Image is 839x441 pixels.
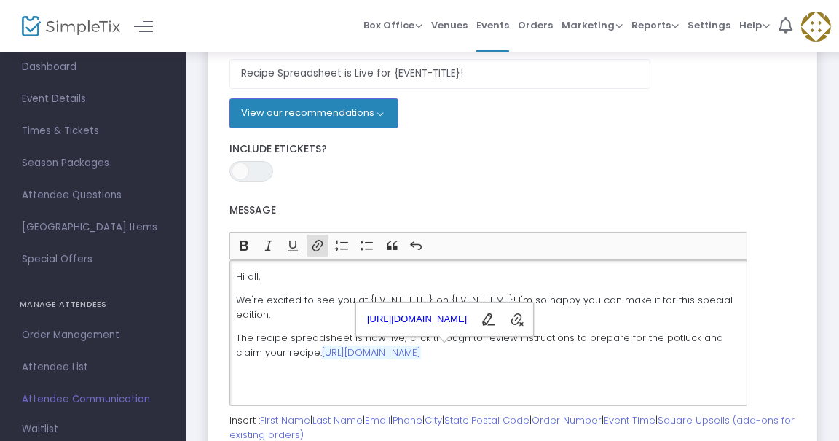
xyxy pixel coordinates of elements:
label: Include Etickets? [229,143,795,156]
span: Event Details [22,90,164,109]
span: Reports [631,18,679,32]
span: Waitlist [22,422,58,437]
span: Marketing [562,18,623,32]
a: State [444,413,469,427]
a: Phone [393,413,422,427]
a: First Name [260,413,310,427]
a: Event Time [604,413,655,427]
p: We're excited to see you at {EVENT-TITLE} on {EVENT-TIME}! I'm so happy you can make it for this ... [236,293,741,321]
p: The recipe spreadsheet is now live; click through to review instructions to prepare for the potlu... [236,331,741,359]
a: [URL][DOMAIN_NAME] [362,308,473,331]
p: Hi all, [236,270,741,284]
span: [URL][DOMAIN_NAME] [363,311,472,328]
span: Box Office [363,18,422,32]
h4: MANAGE ATTENDEES [20,290,166,319]
span: Order Management [22,326,164,345]
span: Times & Tickets [22,122,164,141]
span: [GEOGRAPHIC_DATA] Items [22,218,164,237]
div: Editor toolbar [229,232,747,261]
input: Enter Subject [229,59,650,89]
span: Attendee Questions [22,186,164,205]
div: Rich Text Editor, main [229,260,747,406]
label: Message [229,196,747,226]
a: City [425,413,442,427]
span: Attendee Communication [22,390,164,409]
a: Order Number [532,413,602,427]
a: Postal Code [471,413,529,427]
a: Last Name [312,413,363,427]
a: Email [365,413,390,427]
span: Settings [688,7,730,44]
span: Orders [518,7,553,44]
a: [URL][DOMAIN_NAME] [322,346,421,359]
span: Venues [431,7,468,44]
span: Special Offers [22,250,164,269]
span: Help [739,18,770,32]
button: View our recommendations [229,98,398,128]
span: Dashboard [22,58,164,77]
span: Season Packages [22,154,164,173]
span: Attendee List [22,358,164,377]
span: Events [476,7,509,44]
